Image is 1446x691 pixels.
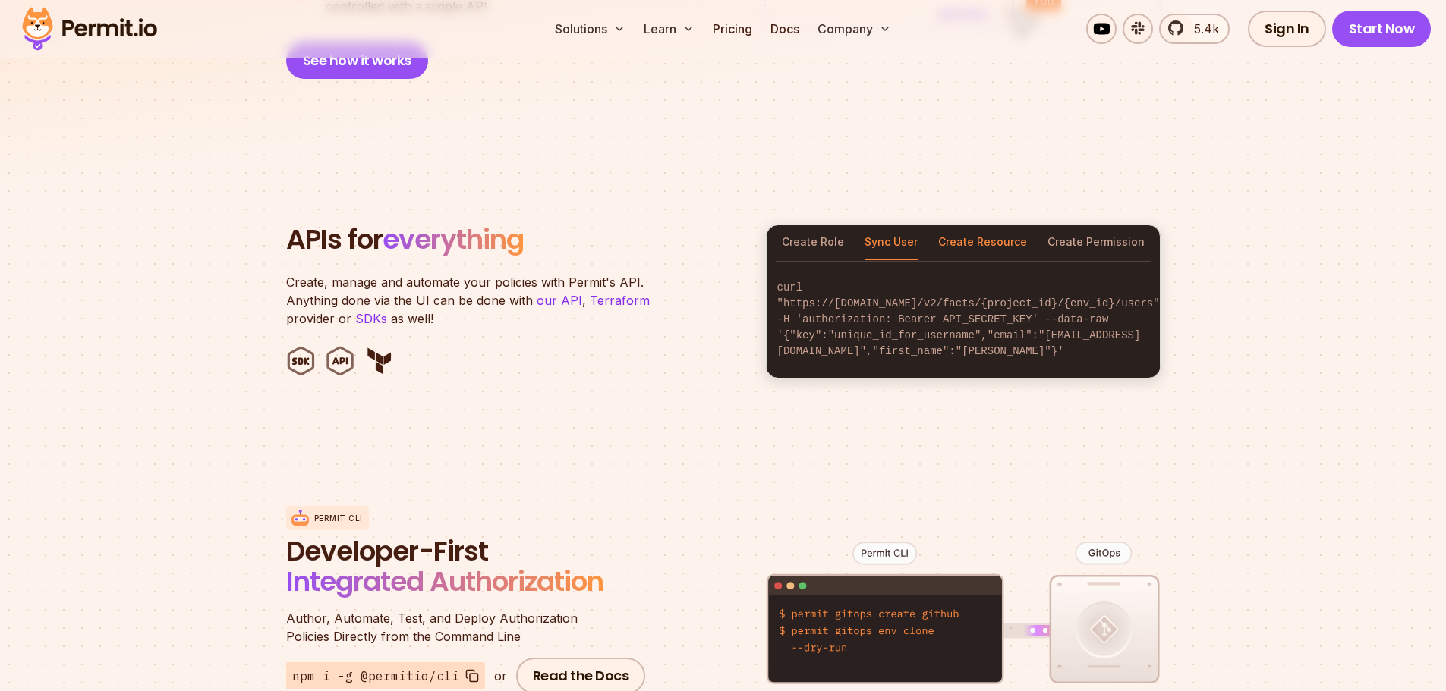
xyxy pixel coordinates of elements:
a: SDKs [355,311,387,326]
a: Sign In [1248,11,1326,47]
p: Permit CLI [314,513,363,524]
button: Create Resource [938,225,1027,260]
span: npm i -g @permitio/cli [292,667,459,685]
span: everything [383,220,524,259]
a: Pricing [707,14,758,44]
button: Company [811,14,897,44]
span: 5.4k [1185,20,1219,38]
button: Sync User [865,225,918,260]
h2: APIs for [286,225,748,255]
span: Author, Automate, Test, and Deploy Authorization [286,609,651,627]
button: Learn [638,14,701,44]
button: See how it works [286,42,428,79]
button: Create Role [782,225,844,260]
p: Create, manage and automate your policies with Permit's API. Anything done via the UI can be done... [286,273,666,328]
span: Integrated Authorization [286,562,603,601]
div: or [494,667,507,685]
span: Developer-First [286,536,651,567]
a: Start Now [1332,11,1432,47]
a: 5.4k [1159,14,1230,44]
a: our API [537,293,582,308]
button: Solutions [549,14,632,44]
a: Docs [764,14,805,44]
img: Permit logo [15,3,164,55]
code: curl "https://[DOMAIN_NAME]/v2/facts/{project_id}/{env_id}/users" -H 'authorization: Bearer API_S... [767,268,1160,372]
button: Create Permission [1047,225,1145,260]
p: Policies Directly from the Command Line [286,609,651,645]
a: Terraform [590,293,650,308]
button: npm i -g @permitio/cli [286,662,485,689]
